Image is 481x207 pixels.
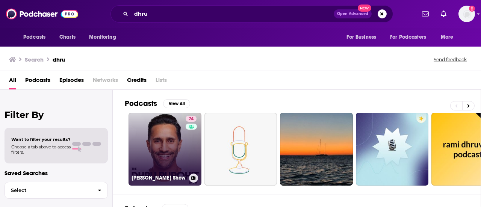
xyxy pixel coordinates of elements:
a: Show notifications dropdown [419,8,432,20]
button: open menu [436,30,463,44]
span: New [358,5,371,12]
span: Want to filter your results? [11,137,71,142]
h2: Filter By [5,109,108,120]
span: Podcasts [23,32,45,42]
span: Networks [93,74,118,89]
span: Monitoring [89,32,116,42]
button: open menu [341,30,386,44]
button: Open AdvancedNew [334,9,372,18]
h2: Podcasts [125,99,157,108]
span: Select [5,188,92,193]
a: Podcasts [25,74,50,89]
input: Search podcasts, credits, & more... [131,8,334,20]
button: open menu [84,30,126,44]
svg: Add a profile image [469,6,475,12]
div: Search podcasts, credits, & more... [110,5,393,23]
span: Choose a tab above to access filters. [11,144,71,155]
span: Lists [156,74,167,89]
a: Charts [54,30,80,44]
button: open menu [385,30,437,44]
span: For Business [346,32,376,42]
a: Credits [127,74,147,89]
img: Podchaser - Follow, Share and Rate Podcasts [6,7,78,21]
h3: [PERSON_NAME] Show [132,175,186,181]
span: More [441,32,454,42]
button: Show profile menu [458,6,475,22]
span: Charts [59,32,76,42]
p: Saved Searches [5,169,108,177]
h3: dhru [53,56,65,63]
a: Episodes [59,74,84,89]
button: open menu [18,30,55,44]
span: For Podcasters [390,32,426,42]
button: View All [163,99,190,108]
a: All [9,74,16,89]
span: Logged in as lilifeinberg [458,6,475,22]
a: Show notifications dropdown [438,8,449,20]
span: Open Advanced [337,12,368,16]
a: 74 [186,116,197,122]
a: 74[PERSON_NAME] Show [129,113,201,186]
a: PodcastsView All [125,99,190,108]
button: Send feedback [431,56,469,63]
span: 74 [189,115,194,123]
img: User Profile [458,6,475,22]
h3: Search [25,56,44,63]
button: Select [5,182,108,199]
